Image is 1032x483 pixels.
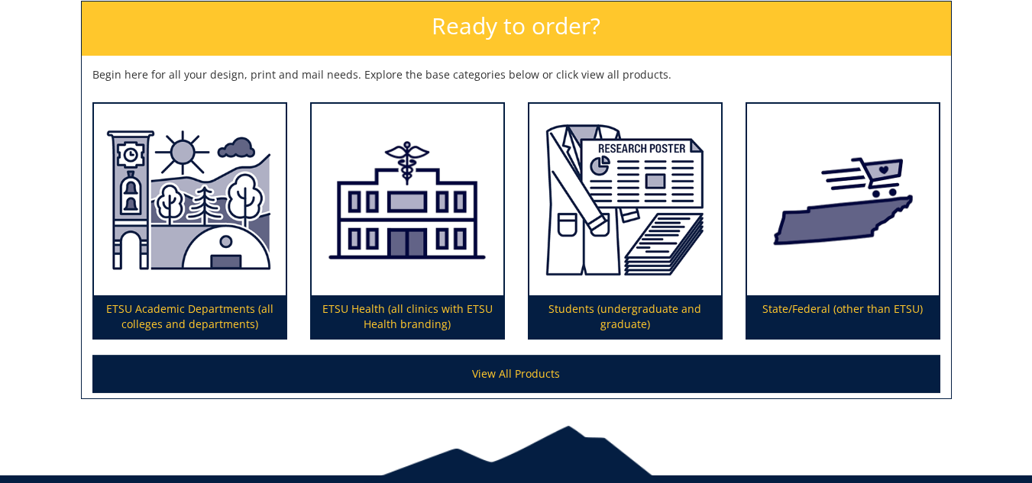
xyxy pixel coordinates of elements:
[94,104,286,296] img: ETSU Academic Departments (all colleges and departments)
[92,67,940,82] p: Begin here for all your design, print and mail needs. Explore the base categories below or click ...
[747,104,939,339] a: State/Federal (other than ETSU)
[529,104,721,296] img: Students (undergraduate and graduate)
[312,295,503,338] p: ETSU Health (all clinics with ETSU Health branding)
[529,104,721,339] a: Students (undergraduate and graduate)
[94,295,286,338] p: ETSU Academic Departments (all colleges and departments)
[82,2,951,56] h2: Ready to order?
[529,295,721,338] p: Students (undergraduate and graduate)
[747,104,939,296] img: State/Federal (other than ETSU)
[312,104,503,339] a: ETSU Health (all clinics with ETSU Health branding)
[312,104,503,296] img: ETSU Health (all clinics with ETSU Health branding)
[92,355,940,393] a: View All Products
[747,295,939,338] p: State/Federal (other than ETSU)
[94,104,286,339] a: ETSU Academic Departments (all colleges and departments)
